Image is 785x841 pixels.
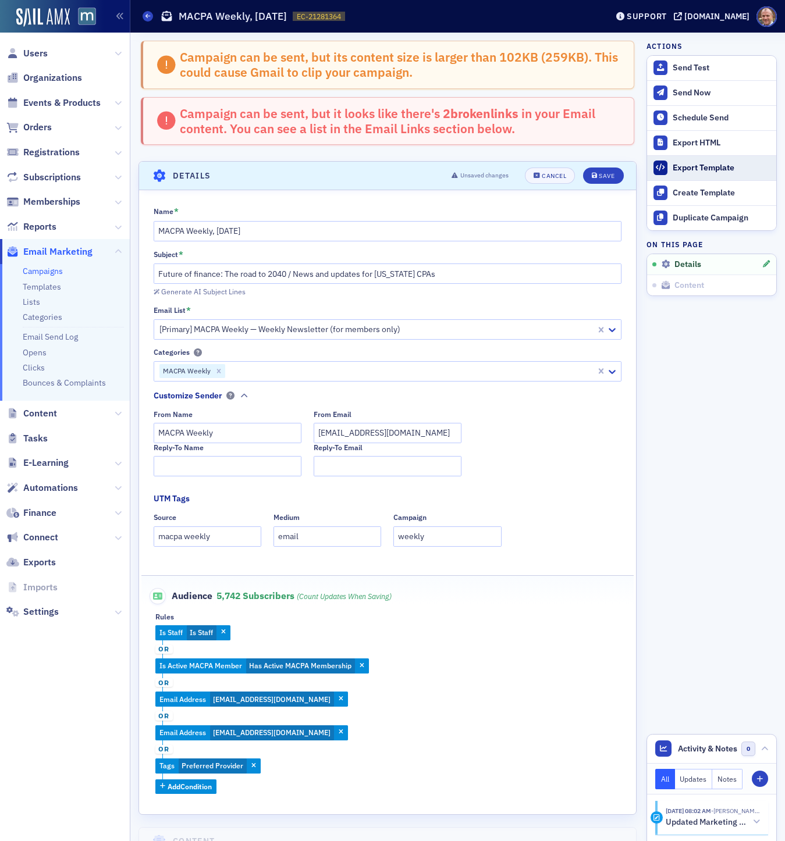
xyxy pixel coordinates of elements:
[273,513,300,522] div: Medium
[190,628,213,637] span: Is Staff
[23,507,56,519] span: Finance
[666,816,760,828] button: Updated Marketing platform email campaign: MACPA Weekly, [DATE]
[6,72,82,84] a: Organizations
[23,72,82,84] span: Organizations
[712,769,743,789] button: Notes
[655,769,675,789] button: All
[674,12,754,20] button: [DOMAIN_NAME]
[249,661,351,670] span: Has Active MACPA Membership
[155,612,174,621] div: Rules
[174,206,179,217] abbr: This field is required
[23,457,69,469] span: E-Learning
[6,47,48,60] a: Users
[155,725,348,740] div: bgustafson@ramp.com
[673,63,770,73] div: Send Test
[460,171,509,180] span: Unsaved changes
[6,245,93,258] a: Email Marketing
[155,740,173,759] button: or
[393,513,427,522] div: Campaign
[673,213,770,223] div: Duplicate Campaign
[23,377,106,388] a: Bounces & Complaints
[6,146,80,159] a: Registrations
[159,661,242,670] span: Is Active MACPA Member
[179,250,183,260] abbr: This field is required
[213,728,331,737] span: [EMAIL_ADDRESS][DOMAIN_NAME]
[711,807,760,815] span: Bill Sheridan
[647,239,777,250] h4: On this page
[23,195,80,208] span: Memberships
[23,266,63,276] a: Campaigns
[155,625,230,640] div: Is Staff
[674,259,701,270] span: Details
[155,673,173,692] button: or
[666,807,711,815] time: 8/22/2025 08:02 AM
[150,588,213,604] span: Audience
[6,457,69,469] a: E-Learning
[23,432,48,445] span: Tasks
[180,49,621,80] div: Campaign can be sent, but its content size is larger than 102KB ( 259 KB). This could cause Gmail...
[155,711,173,721] span: or
[647,180,776,205] a: Create Template
[6,220,56,233] a: Reports
[23,407,57,420] span: Content
[673,88,770,98] div: Send Now
[6,171,81,184] a: Subscriptions
[647,205,776,230] button: Duplicate Campaign
[23,531,58,544] span: Connect
[23,220,56,233] span: Reports
[23,605,59,618] span: Settings
[6,482,78,494] a: Automations
[23,347,47,358] a: Opens
[6,407,57,420] a: Content
[155,645,173,654] span: or
[678,743,737,755] span: Activity & Notes
[6,507,56,519] a: Finance
[6,121,52,134] a: Orders
[6,432,48,445] a: Tasks
[155,640,173,659] button: or
[647,41,683,51] h4: Actions
[180,106,621,137] div: Campaign can be sent, but it looks like there's in your Email content. You can see a list in the ...
[154,207,173,216] div: Name
[443,105,518,122] strong: 2 broken links
[6,195,80,208] a: Memberships
[23,121,52,134] span: Orders
[675,769,713,789] button: Updates
[673,163,770,173] div: Export Template
[212,364,225,378] div: Remove MACPA Weekly
[673,138,770,148] div: Export HTML
[647,80,776,105] button: Send Now
[314,410,351,419] div: From Email
[756,6,777,27] span: Profile
[23,47,48,60] span: Users
[525,168,575,184] button: Cancel
[627,11,667,22] div: Support
[78,8,96,26] img: SailAMX
[23,245,93,258] span: Email Marketing
[673,188,770,198] div: Create Template
[23,332,78,342] a: Email Send Log
[182,761,243,770] span: Preferred Provider
[173,170,211,182] h4: Details
[6,605,59,618] a: Settings
[651,811,663,824] div: Activity
[16,8,70,27] img: SailAMX
[159,694,206,704] span: Email Address
[6,581,58,594] a: Imports
[297,591,392,601] i: (count updates when saving)
[647,130,776,155] a: Export HTML
[297,12,341,22] span: EC-21281364
[599,173,614,179] div: Save
[23,171,81,184] span: Subscriptions
[155,678,173,687] span: or
[154,493,190,505] div: UTM Tags
[213,694,331,704] span: [EMAIL_ADDRESS][DOMAIN_NAME]
[159,364,212,378] div: MACPA Weekly
[179,9,287,23] h1: MACPA Weekly, [DATE]
[6,97,101,109] a: Events & Products
[154,390,222,402] div: Customize Sender
[23,146,80,159] span: Registrations
[154,513,176,522] div: Source
[154,348,190,357] div: Categories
